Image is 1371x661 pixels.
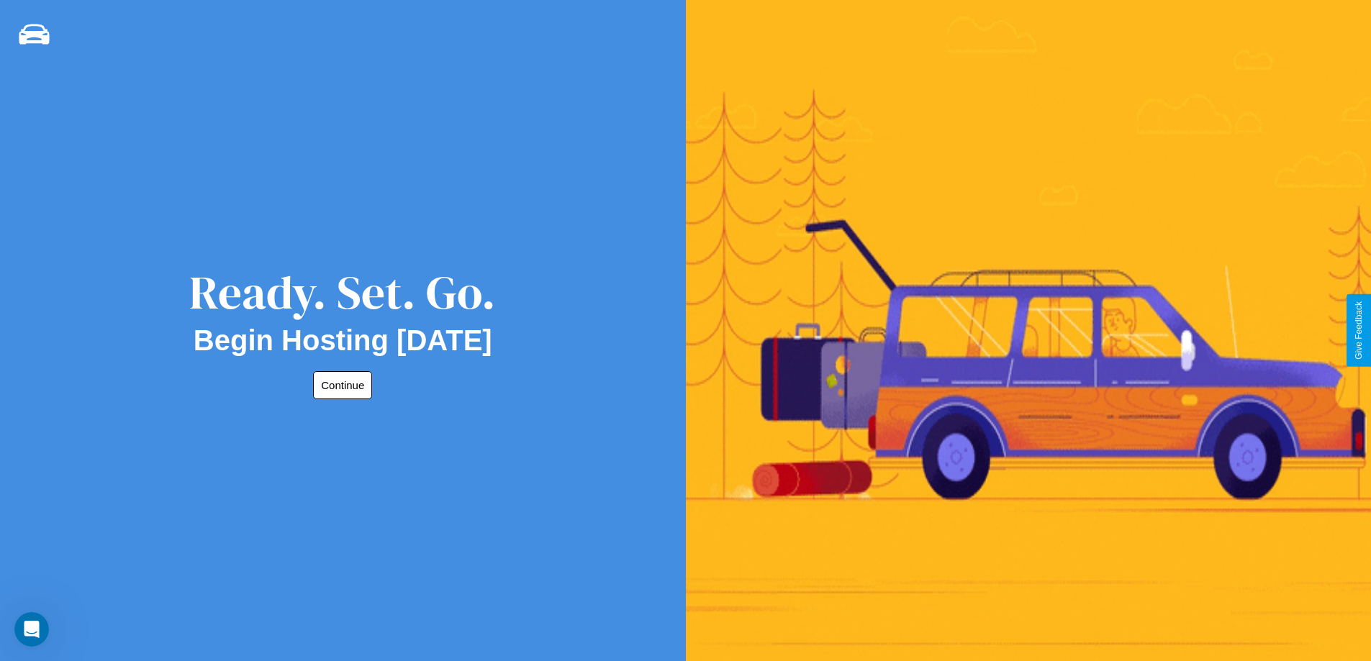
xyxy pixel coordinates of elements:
div: Give Feedback [1354,301,1364,360]
div: Ready. Set. Go. [189,260,496,324]
iframe: Intercom live chat [14,612,49,647]
button: Continue [313,371,372,399]
h2: Begin Hosting [DATE] [194,324,492,357]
